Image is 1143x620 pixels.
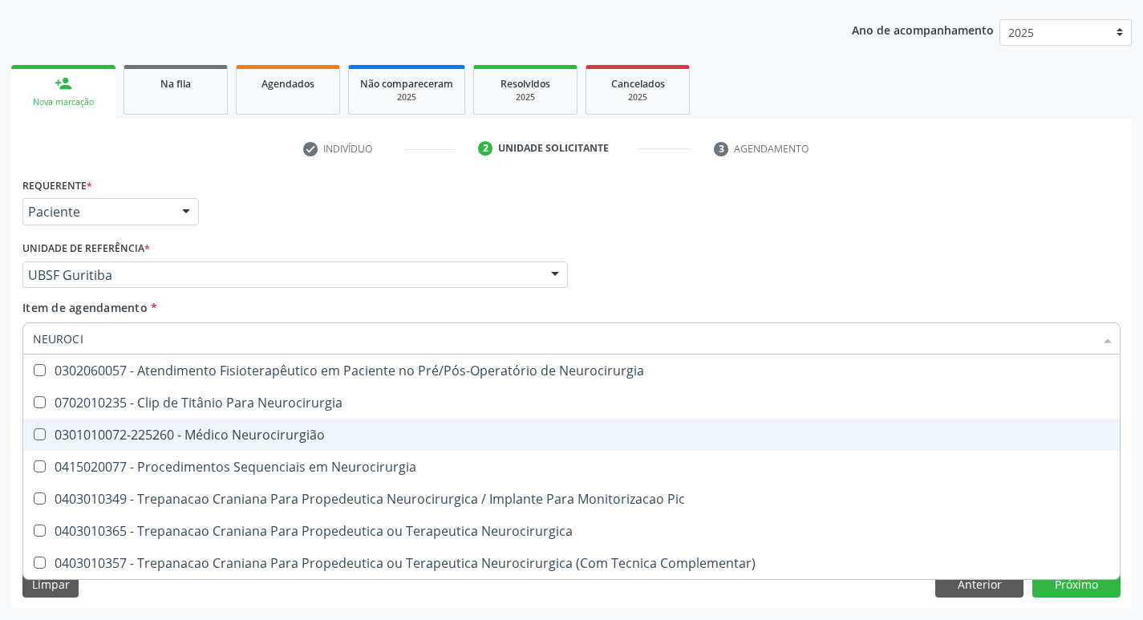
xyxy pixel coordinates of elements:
div: 0302060057 - Atendimento Fisioterapêutico em Paciente no Pré/Pós-Operatório de Neurocirurgia [33,364,1110,377]
button: Próximo [1032,570,1121,598]
div: Unidade solicitante [498,141,609,156]
button: Limpar [22,570,79,598]
div: 2025 [360,91,453,103]
span: Agendados [261,77,314,91]
div: 0301010072-225260 - Médico Neurocirurgião [33,428,1110,441]
div: 0702010235 - Clip de Titânio Para Neurocirurgia [33,396,1110,409]
p: Ano de acompanhamento [852,19,994,39]
span: Item de agendamento [22,300,148,315]
div: 0403010365 - Trepanacao Craniana Para Propedeutica ou Terapeutica Neurocirurgica [33,525,1110,537]
span: Paciente [28,204,166,220]
span: Na fila [160,77,191,91]
label: Unidade de referência [22,237,150,261]
div: 2 [478,141,492,156]
button: Anterior [935,570,1023,598]
div: 2025 [598,91,678,103]
div: Nova marcação [22,96,104,108]
span: Não compareceram [360,77,453,91]
span: Resolvidos [501,77,550,91]
div: 2025 [485,91,565,103]
div: 0403010349 - Trepanacao Craniana Para Propedeutica Neurocirurgica / Implante Para Monitorizacao Pic [33,492,1110,505]
input: Buscar por procedimentos [33,322,1094,355]
span: Cancelados [611,77,665,91]
label: Requerente [22,173,92,198]
span: UBSF Guritiba [28,267,535,283]
div: 0415020077 - Procedimentos Sequenciais em Neurocirurgia [33,460,1110,473]
div: person_add [55,75,72,92]
div: 0403010357 - Trepanacao Craniana Para Propedeutica ou Terapeutica Neurocirurgica (Com Tecnica Com... [33,557,1110,569]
